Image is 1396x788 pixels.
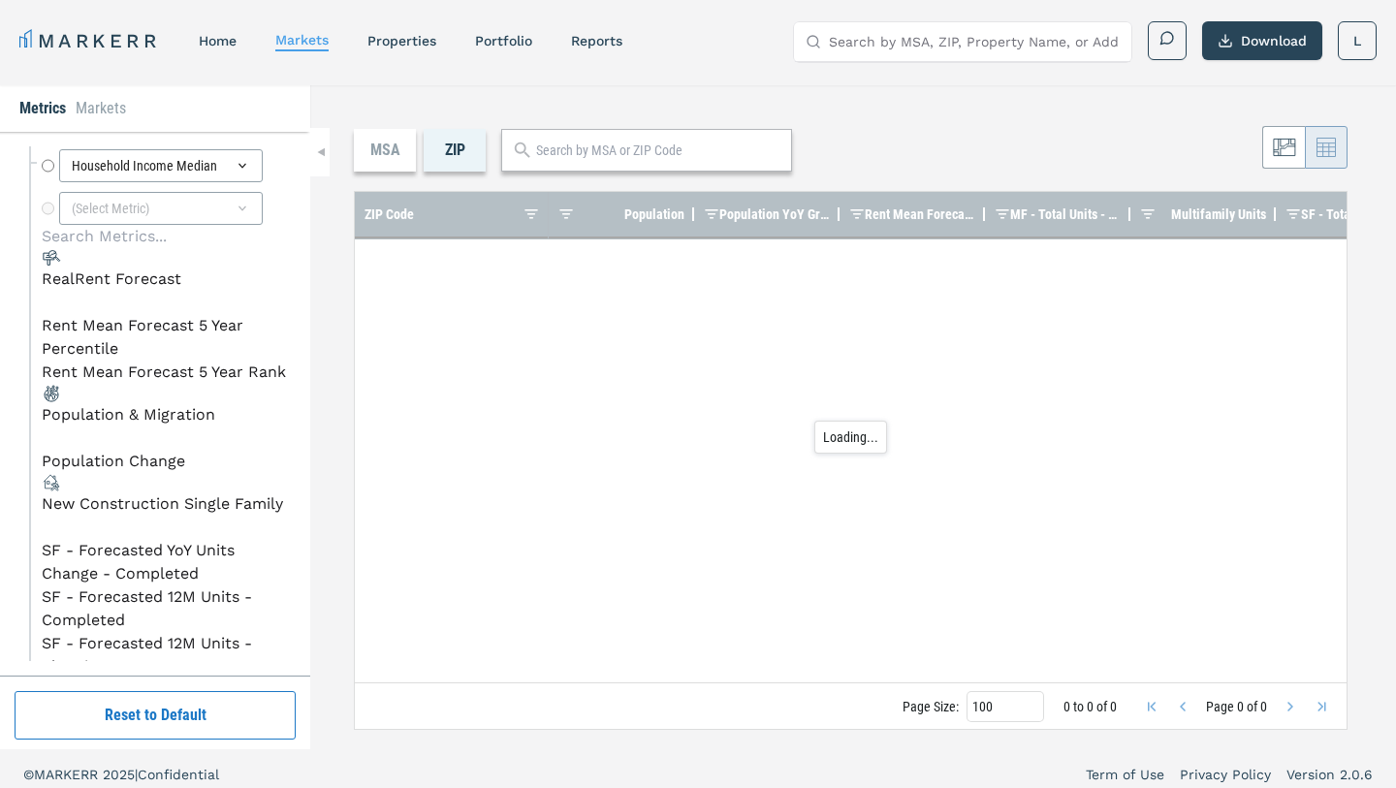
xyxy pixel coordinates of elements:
img: Population & Migration [42,384,61,403]
a: home [199,33,237,48]
span: Page [1206,699,1234,714]
div: Previous Page [1175,699,1190,714]
span: 0 [1237,699,1244,714]
span: MARKERR [34,767,103,782]
span: 0 [1063,699,1070,714]
button: L [1338,21,1377,60]
span: of [1247,699,1257,714]
a: MARKERR [19,27,160,54]
a: Privacy Policy [1180,765,1271,784]
input: Search by MSA, ZIP, Property Name, or Address [829,22,1120,61]
img: RealRent Forecast [42,248,61,268]
span: 2025 | [103,767,138,782]
div: New Construction Single FamilyNew Construction Single Family [42,473,291,539]
li: Population Change [42,450,185,473]
span: 0 [1260,699,1267,714]
span: Loading... [814,421,887,454]
div: Page Size: [903,699,959,714]
span: of [1096,699,1107,714]
div: Population & MigrationPopulation & Migration [42,450,291,473]
span: 0 [1110,699,1117,714]
div: Next Page [1283,699,1298,714]
div: ZIP [424,129,486,172]
button: Reset to Default [15,691,296,740]
span: L [1353,31,1361,50]
li: Markets [76,97,126,120]
input: Search by MSA or ZIP Code [536,141,781,161]
button: Download [1202,21,1322,60]
li: Metrics [19,97,66,120]
div: 100 [972,699,1020,714]
li: SF - Forecasted YoY Units Change - Completed [42,539,291,585]
li: SF - Forecasted 12M Units - Planning [42,632,291,678]
li: Rent Mean Forecast 5 Year Rank [42,361,286,384]
a: markets [275,32,329,47]
span: 0 [1087,699,1094,714]
div: Population & MigrationPopulation & Migration [42,384,291,450]
a: Version 2.0.6 [1286,765,1373,784]
span: © [23,767,34,782]
div: Household Income Median [59,149,263,182]
a: properties [367,33,436,48]
div: New Construction Single Family [42,492,283,516]
img: New Construction Single Family [42,473,61,492]
li: Rent Mean Forecast 5 Year Percentile [42,314,291,361]
li: SF - Forecasted 12M Units - Completed [42,585,291,632]
div: (Select Metric) [59,192,263,225]
span: to [1073,699,1084,714]
div: RealRent Forecast [42,268,181,291]
span: Confidential [138,767,219,782]
input: Search Metrics... [42,225,249,248]
a: Term of Use [1086,765,1164,784]
div: RealRent ForecastRealRent Forecast [42,248,291,314]
a: Portfolio [475,33,532,48]
div: MSA [354,129,416,172]
div: RealRent ForecastRealRent Forecast [42,314,291,384]
div: Last Page [1314,699,1329,714]
div: Page Size [967,691,1044,722]
a: reports [571,33,622,48]
div: First Page [1144,699,1159,714]
div: Population & Migration [42,403,215,426]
